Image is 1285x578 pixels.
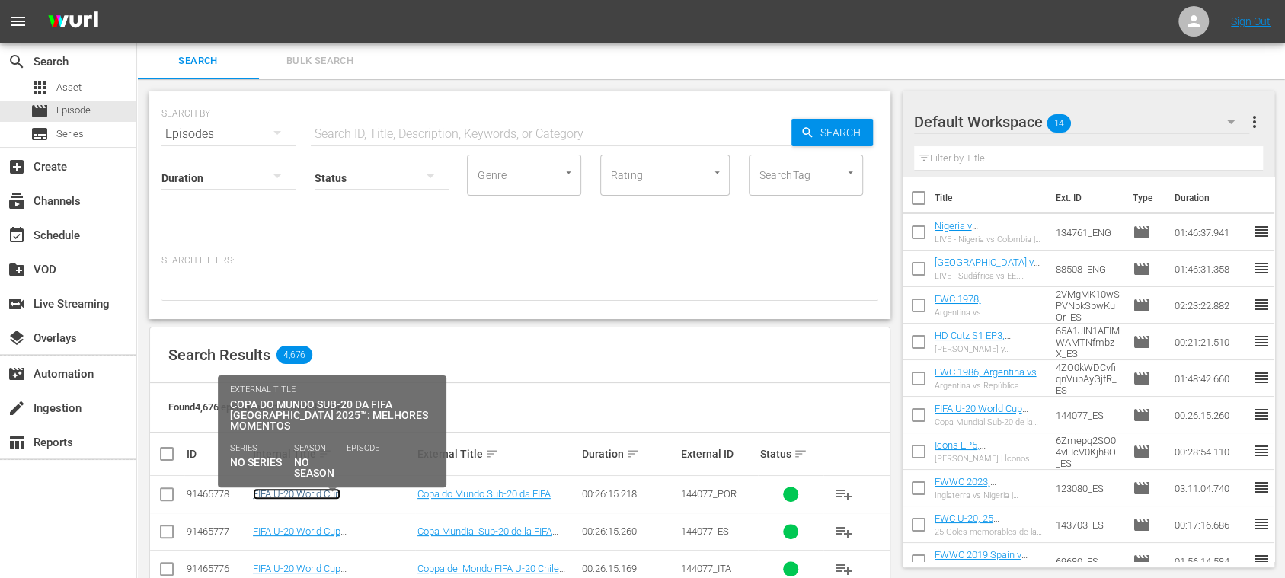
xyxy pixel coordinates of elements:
img: ans4CAIJ8jUAAAAAAAAAAAAAAAAAAAAAAAAgQb4GAAAAAAAAAAAAAAAAAAAAAAAAJMjXAAAAAAAAAAAAAAAAAAAAAAAAgAT5G... [37,4,110,40]
span: reorder [1251,551,1270,570]
a: [GEOGRAPHIC_DATA] v [GEOGRAPHIC_DATA] | Group E | FIFA U-20 World Cup Chile 2025™ (ES) [935,257,1044,302]
span: Episode [1132,516,1150,534]
div: 25 Goles memorables de la Copa Mundial Sub-20 de la FIFA [935,527,1044,537]
span: Episode [1132,406,1150,424]
div: External ID [681,448,756,460]
a: Sign Out [1231,15,1271,27]
td: 00:21:21.510 [1168,324,1251,360]
span: Series [56,126,84,142]
span: Live Streaming [8,295,26,313]
span: 144077_ITA [681,563,731,574]
td: 01:48:42.660 [1168,360,1251,397]
td: 01:46:37.941 [1168,214,1251,251]
span: Overlays [8,329,26,347]
span: Episode [56,103,91,118]
span: sort [318,447,332,461]
td: 02:23:22.882 [1168,287,1251,324]
th: Duration [1165,177,1256,219]
span: playlist_add [835,522,853,541]
td: 134761_ENG [1050,214,1127,251]
th: Type [1123,177,1165,219]
a: Copa do Mundo Sub-20 da FIFA [GEOGRAPHIC_DATA] 2025™: Melhores Momentos [417,488,557,522]
button: Search [791,119,873,146]
span: Channels [8,192,26,210]
span: Create [8,158,26,176]
span: reorder [1251,259,1270,277]
span: reorder [1251,332,1270,350]
span: Episode [30,102,49,120]
a: FWC U-20, 25 Memorable Goals (ES) [935,513,1031,535]
td: 03:11:04.740 [1168,470,1251,506]
div: LIVE - Sudáfrica vs EE. [GEOGRAPHIC_DATA]. | Grupo E | Copa Mundial Sub-20 de la FIFA Chile 2025™ [935,271,1044,281]
a: FWWC 2023, [GEOGRAPHIC_DATA] v [GEOGRAPHIC_DATA] (ES) [935,476,1034,522]
span: Bulk Search [268,53,372,70]
td: 2VMgMK10wSPVNbkSbwKuOr_ES [1050,287,1127,324]
span: Series [30,125,49,143]
button: Open [843,165,858,180]
div: Duration [582,445,676,463]
div: 00:26:15.169 [582,563,676,574]
div: Internal Title [253,445,413,463]
button: Open [710,165,724,180]
span: Ingestion [8,399,26,417]
td: 143703_ES [1050,506,1127,543]
div: 91465777 [187,525,248,537]
span: Asset [30,78,49,97]
a: FIFA U-20 World Cup [GEOGRAPHIC_DATA] 2025™: MD1+MD2+MD3 Highlights (PT) [253,488,392,522]
td: 00:28:54.110 [1168,433,1251,470]
td: 144077_ES [1050,397,1127,433]
span: reorder [1251,515,1270,533]
span: sort [794,447,807,461]
span: reorder [1251,405,1270,423]
span: 4,676 [276,346,312,364]
div: 00:26:15.260 [582,525,676,537]
a: Copa Mundial Sub-20 de la FIFA [GEOGRAPHIC_DATA] 2025™: Resúmenes [417,525,558,560]
span: Search [146,53,250,70]
a: Nigeria v [GEOGRAPHIC_DATA] | Group F | FIFA U-20 World Cup Chile 2025™ (ES) [935,220,1044,266]
td: 01:46:31.358 [1168,251,1251,287]
div: [PERSON_NAME] | Íconos [935,454,1044,464]
a: FWC 1986, Argentina vs Germany FR, Final - FMR (ES) [935,366,1043,401]
span: Search [814,119,873,146]
th: Title [935,177,1047,219]
span: more_vert [1245,113,1263,131]
button: playlist_add [826,513,862,550]
div: Status [760,445,822,463]
td: 65A1JlN1AFIMWAMTNfmbzX_ES [1050,324,1127,360]
button: playlist_add [826,476,862,513]
div: Argentina vs [GEOGRAPHIC_DATA] | Final | Copa Mundial de la FIFA Argentina 1978™ | Partido completo [935,308,1044,318]
a: FWC 1978, [GEOGRAPHIC_DATA] v [GEOGRAPHIC_DATA], Final - FMR (ES) [935,293,1034,339]
div: ID [187,448,248,460]
span: 14 [1047,107,1071,139]
div: [PERSON_NAME] y [PERSON_NAME] | HD Cutz [935,344,1044,354]
td: 123080_ES [1050,470,1127,506]
div: Copa Mundial Sub-20 de la FIFA [GEOGRAPHIC_DATA] 2025™: Resúmenes [935,417,1044,427]
th: Ext. ID [1047,177,1123,219]
td: 4ZO0kWDCvfiqnVubAyGjfR_ES [1050,360,1127,397]
td: 00:26:15.260 [1168,397,1251,433]
span: reorder [1251,295,1270,314]
span: Episode [1132,442,1150,461]
a: HD Cutz S1 EP3, [PERSON_NAME] and [PERSON_NAME] (ES) [935,330,1028,364]
div: Default Workspace [914,101,1250,143]
button: Open [561,165,576,180]
td: 00:17:16.686 [1168,506,1251,543]
span: Episode [1132,369,1150,388]
div: External Title [417,445,577,463]
span: VOD [8,260,26,279]
span: Episode [1132,296,1150,315]
div: 91465776 [187,563,248,574]
span: Automation [8,365,26,383]
span: Search Results [168,346,270,364]
a: Icons EP5, [PERSON_NAME] (ES) [935,439,1028,462]
button: more_vert [1245,104,1263,140]
span: sort [485,447,499,461]
a: FIFA U-20 World Cup [GEOGRAPHIC_DATA] 2025™: MD1+MD2+MD3 Highlights (ES) [935,403,1039,449]
span: reorder [1251,222,1270,241]
td: 88508_ENG [1050,251,1127,287]
div: Episodes [161,113,296,155]
span: Found 4,676 episodes sorted by: relevance [168,401,348,413]
div: LIVE - Nigeria vs Colombia | Grupo F | Copa Mundial Sub-20 de la FIFA [GEOGRAPHIC_DATA] 2025™ [935,235,1044,244]
span: Episode [1132,260,1150,278]
span: 144077_POR [681,488,737,500]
